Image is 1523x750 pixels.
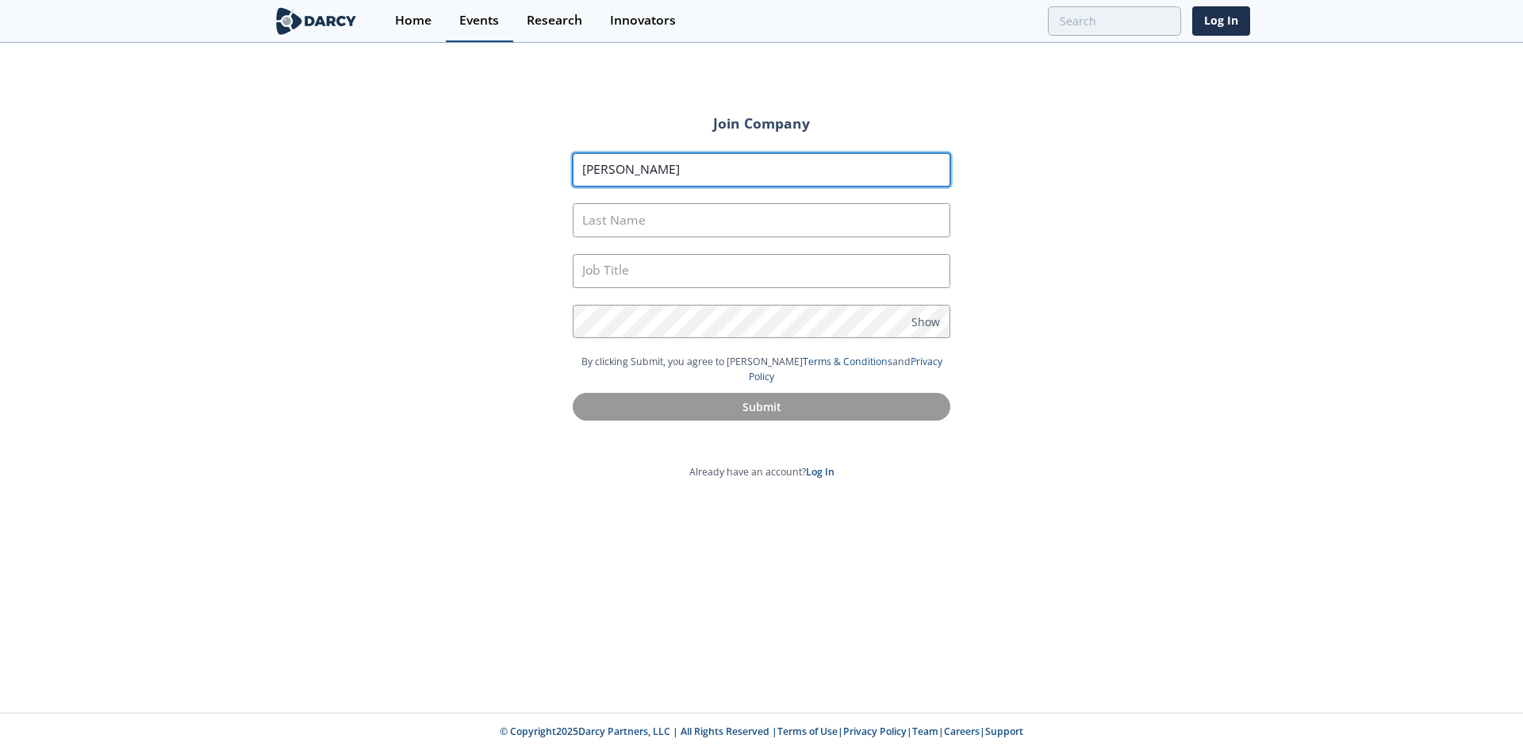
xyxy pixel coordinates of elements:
button: Submit [573,393,950,421]
a: Careers [944,725,980,738]
div: Home [395,14,432,27]
a: Support [985,725,1023,738]
a: Terms & Conditions [803,355,892,368]
img: logo-wide.svg [273,7,359,35]
a: Log In [1192,6,1250,36]
h2: Join Company [551,117,972,131]
div: Events [459,14,499,27]
input: Last Name [573,203,950,237]
input: Advanced Search [1048,6,1181,36]
a: Privacy Policy [843,725,907,738]
div: Innovators [610,14,676,27]
a: Team [912,725,938,738]
p: Already have an account? [528,465,995,479]
a: Terms of Use [777,725,838,738]
p: © Copyright 2025 Darcy Partners, LLC | All Rights Reserved | | | | | [175,725,1348,739]
input: First Name [573,153,950,187]
a: Log In [806,465,834,479]
p: By clicking Submit, you agree to [PERSON_NAME] and [573,355,950,384]
div: Research [527,14,582,27]
span: Show [911,313,940,329]
a: Privacy Policy [749,355,942,383]
input: Job Title [573,254,950,288]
